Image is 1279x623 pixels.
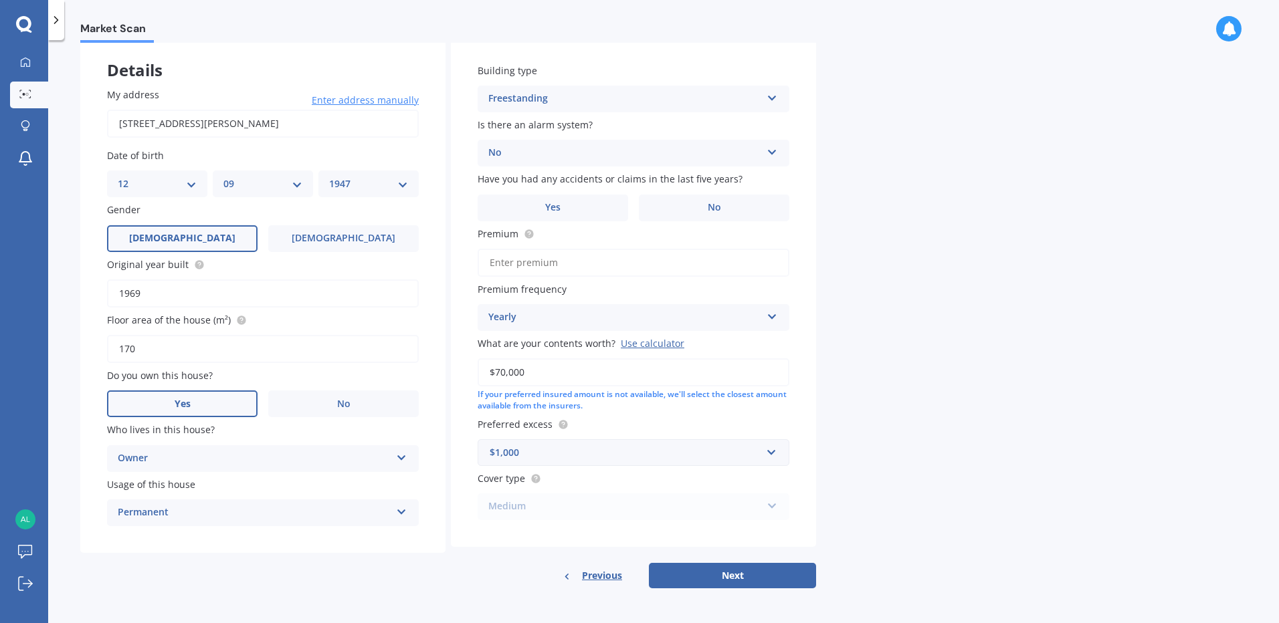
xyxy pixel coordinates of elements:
[107,204,140,217] span: Gender
[478,118,593,131] span: Is there an alarm system?
[478,249,789,277] input: Enter premium
[175,398,191,410] span: Yes
[118,505,391,521] div: Permanent
[107,478,195,491] span: Usage of this house
[129,233,235,244] span: [DEMOGRAPHIC_DATA]
[107,369,213,382] span: Do you own this house?
[545,202,561,213] span: Yes
[107,314,231,326] span: Floor area of the house (m²)
[107,149,164,162] span: Date of birth
[80,22,154,40] span: Market Scan
[488,309,761,326] div: Yearly
[478,472,525,485] span: Cover type
[478,283,567,295] span: Premium frequency
[478,173,743,186] span: Have you had any accidents or claims in the last five years?
[107,258,189,271] span: Original year built
[478,227,518,240] span: Premium
[488,145,761,161] div: No
[478,337,615,350] span: What are your contents worth?
[337,398,351,410] span: No
[478,358,789,386] input: Enter amount
[478,418,553,430] span: Preferred excess
[292,233,395,244] span: [DEMOGRAPHIC_DATA]
[107,335,419,363] input: Enter floor area
[621,337,684,350] div: Use calculator
[118,451,391,467] div: Owner
[107,279,419,307] input: Enter year
[107,88,159,101] span: My address
[478,389,789,412] div: If your preferred insured amount is not available, we'll select the closest amount available from...
[490,445,761,460] div: $1,000
[107,424,215,437] span: Who lives in this house?
[478,64,537,77] span: Building type
[312,94,419,107] span: Enter address manually
[107,110,419,138] input: Enter address
[582,566,622,586] span: Previous
[708,202,721,213] span: No
[80,37,446,77] div: Details
[488,91,761,107] div: Freestanding
[15,509,35,529] img: c8abc41b2ae87deca38112bfef3d5548
[649,563,816,588] button: Next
